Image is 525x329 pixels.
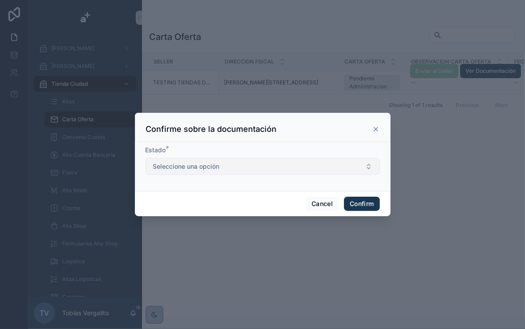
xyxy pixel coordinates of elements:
button: Select Button [146,158,380,175]
span: Estado [146,146,166,154]
button: Cancel [306,197,339,211]
h3: Confirme sobre la documentación [146,124,277,135]
span: Seleccione una opción [153,162,220,171]
button: Confirm [344,197,379,211]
